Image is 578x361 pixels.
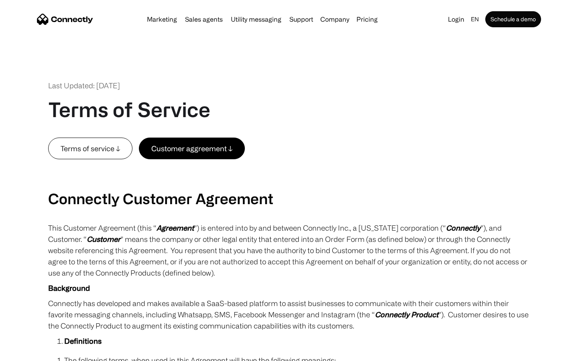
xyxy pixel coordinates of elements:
[48,174,530,186] p: ‍
[61,143,120,154] div: Terms of service ↓
[48,97,210,122] h1: Terms of Service
[87,235,120,243] em: Customer
[320,14,349,25] div: Company
[64,337,102,345] strong: Definitions
[286,16,316,22] a: Support
[157,224,194,232] em: Agreement
[375,310,438,318] em: Connectly Product
[48,284,90,292] strong: Background
[228,16,285,22] a: Utility messaging
[353,16,381,22] a: Pricing
[16,347,48,358] ul: Language list
[485,11,541,27] a: Schedule a demo
[48,159,530,170] p: ‍
[471,14,479,25] div: en
[446,224,480,232] em: Connectly
[48,298,530,331] p: Connectly has developed and makes available a SaaS-based platform to assist businesses to communi...
[48,190,530,207] h2: Connectly Customer Agreement
[8,346,48,358] aside: Language selected: English
[48,222,530,278] p: This Customer Agreement (this “ ”) is entered into by and between Connectly Inc., a [US_STATE] co...
[182,16,226,22] a: Sales agents
[144,16,180,22] a: Marketing
[48,80,120,91] div: Last Updated: [DATE]
[445,14,468,25] a: Login
[151,143,232,154] div: Customer aggreement ↓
